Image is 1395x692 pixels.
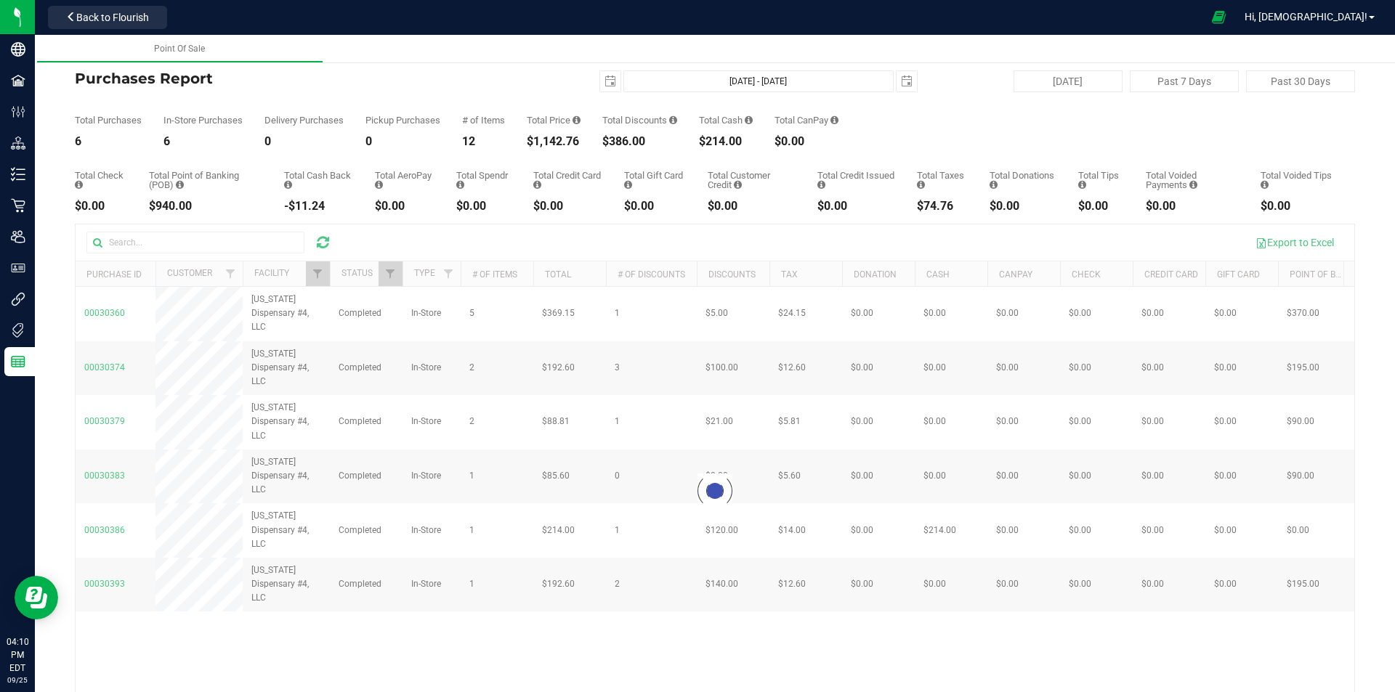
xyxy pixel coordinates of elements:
[917,171,968,190] div: Total Taxes
[11,198,25,213] inline-svg: Retail
[75,70,501,86] h4: Purchases Report
[154,44,205,54] span: Point Of Sale
[699,136,753,147] div: $214.00
[11,261,25,275] inline-svg: User Roles
[745,115,753,125] i: Sum of the successful, non-voided cash payment transactions for all purchases in the date range. ...
[284,200,353,212] div: -$11.24
[897,71,917,91] span: select
[708,200,796,212] div: $0.00
[1078,180,1086,190] i: Sum of all tips added to successful, non-voided payments for all purchases in the date range.
[456,180,464,190] i: Sum of the successful, non-voided Spendr payment transactions for all purchases in the date range.
[1078,171,1123,190] div: Total Tips
[775,115,838,125] div: Total CanPay
[533,171,602,190] div: Total Credit Card
[11,42,25,57] inline-svg: Company
[75,136,142,147] div: 6
[7,675,28,685] p: 09/25
[1014,70,1123,92] button: [DATE]
[76,12,149,23] span: Back to Flourish
[1078,200,1123,212] div: $0.00
[624,180,632,190] i: Sum of the successful, non-voided gift card payment transactions for all purchases in the date ra...
[624,171,686,190] div: Total Gift Card
[624,200,686,212] div: $0.00
[462,115,505,125] div: # of Items
[163,115,243,125] div: In-Store Purchases
[669,115,677,125] i: Sum of the discount values applied to the all purchases in the date range.
[527,115,581,125] div: Total Price
[1202,3,1235,31] span: Open Ecommerce Menu
[1189,180,1197,190] i: Sum of all voided payment transaction amounts, excluding tips and transaction fees, for all purch...
[456,171,511,190] div: Total Spendr
[734,180,742,190] i: Sum of the successful, non-voided payments using account credit for all purchases in the date range.
[1246,70,1355,92] button: Past 30 Days
[990,171,1056,190] div: Total Donations
[284,180,292,190] i: Sum of the cash-back amounts from rounded-up electronic payments for all purchases in the date ra...
[75,180,83,190] i: Sum of the successful, non-voided check payment transactions for all purchases in the date range.
[163,136,243,147] div: 6
[284,171,353,190] div: Total Cash Back
[1261,180,1269,190] i: Sum of all tip amounts from voided payment transactions for all purchases in the date range.
[75,115,142,125] div: Total Purchases
[11,292,25,306] inline-svg: Integrations
[75,171,127,190] div: Total Check
[456,200,511,212] div: $0.00
[149,200,262,212] div: $940.00
[7,635,28,675] p: 04:10 PM EDT
[11,354,25,369] inline-svg: Reports
[1261,171,1333,190] div: Total Voided Tips
[365,115,440,125] div: Pickup Purchases
[533,180,541,190] i: Sum of the successful, non-voided credit card payment transactions for all purchases in the date ...
[1261,200,1333,212] div: $0.00
[830,115,838,125] i: Sum of the successful, non-voided CanPay payment transactions for all purchases in the date range.
[264,136,344,147] div: 0
[462,136,505,147] div: 12
[375,180,383,190] i: Sum of the successful, non-voided AeroPay payment transactions for all purchases in the date range.
[917,180,925,190] i: Sum of the total taxes for all purchases in the date range.
[48,6,167,29] button: Back to Flourish
[15,576,58,619] iframe: Resource center
[375,200,434,212] div: $0.00
[75,200,127,212] div: $0.00
[375,171,434,190] div: Total AeroPay
[11,73,25,88] inline-svg: Facilities
[11,136,25,150] inline-svg: Distribution
[1146,171,1239,190] div: Total Voided Payments
[527,136,581,147] div: $1,142.76
[699,115,753,125] div: Total Cash
[775,136,838,147] div: $0.00
[708,171,796,190] div: Total Customer Credit
[176,180,184,190] i: Sum of the successful, non-voided point-of-banking payment transactions, both via payment termina...
[11,105,25,119] inline-svg: Configuration
[817,200,895,212] div: $0.00
[602,115,677,125] div: Total Discounts
[11,323,25,338] inline-svg: Tags
[990,180,998,190] i: Sum of all round-up-to-next-dollar total price adjustments for all purchases in the date range.
[817,171,895,190] div: Total Credit Issued
[1130,70,1239,92] button: Past 7 Days
[1245,11,1367,23] span: Hi, [DEMOGRAPHIC_DATA]!
[817,180,825,190] i: Sum of all account credit issued for all refunds from returned purchases in the date range.
[11,167,25,182] inline-svg: Inventory
[365,136,440,147] div: 0
[990,200,1056,212] div: $0.00
[149,171,262,190] div: Total Point of Banking (POB)
[1146,200,1239,212] div: $0.00
[600,71,620,91] span: select
[264,115,344,125] div: Delivery Purchases
[533,200,602,212] div: $0.00
[602,136,677,147] div: $386.00
[11,229,25,244] inline-svg: Users
[573,115,581,125] i: Sum of the total prices of all purchases in the date range.
[917,200,968,212] div: $74.76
